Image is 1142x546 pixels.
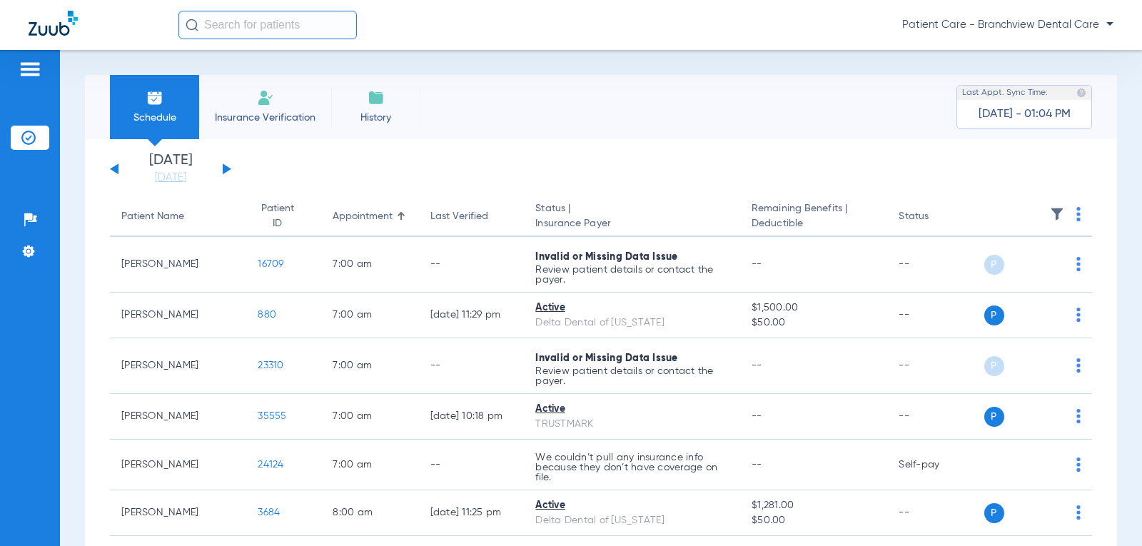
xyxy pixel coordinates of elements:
span: Invalid or Missing Data Issue [535,252,677,262]
p: Review patient details or contact the payer. [535,366,729,386]
span: Invalid or Missing Data Issue [535,353,677,363]
span: $1,500.00 [752,300,876,315]
div: Patient ID [258,201,297,231]
td: -- [419,237,525,293]
span: -- [752,411,762,421]
img: Schedule [146,89,163,106]
div: Appointment [333,209,407,224]
div: Appointment [333,209,393,224]
span: -- [752,360,762,370]
span: P [984,356,1004,376]
span: -- [752,259,762,269]
td: [PERSON_NAME] [110,490,246,536]
img: Zuub Logo [29,11,78,36]
span: $1,281.00 [752,498,876,513]
img: group-dot-blue.svg [1076,207,1081,221]
div: TRUSTMARK [535,417,729,432]
th: Status [887,197,984,237]
div: Active [535,498,729,513]
td: [PERSON_NAME] [110,293,246,338]
span: Insurance Verification [210,111,320,125]
span: 23310 [258,360,283,370]
img: Search Icon [186,19,198,31]
td: -- [887,490,984,536]
span: Patient Care - Branchview Dental Care [902,18,1113,32]
input: Search for patients [178,11,357,39]
td: 7:00 AM [321,237,418,293]
td: 7:00 AM [321,394,418,440]
th: Status | [524,197,740,237]
td: 8:00 AM [321,490,418,536]
span: -- [752,460,762,470]
td: [DATE] 11:29 PM [419,293,525,338]
img: group-dot-blue.svg [1076,308,1081,322]
img: History [368,89,385,106]
div: Patient Name [121,209,184,224]
img: hamburger-icon [19,61,41,78]
span: History [342,111,410,125]
th: Remaining Benefits | [740,197,887,237]
span: 16709 [258,259,283,269]
span: $50.00 [752,315,876,330]
span: Insurance Payer [535,216,729,231]
span: P [984,255,1004,275]
td: 7:00 AM [321,293,418,338]
div: Active [535,300,729,315]
div: Active [535,402,729,417]
div: Last Verified [430,209,513,224]
span: P [984,305,1004,325]
img: last sync help info [1076,88,1086,98]
div: Delta Dental of [US_STATE] [535,513,729,528]
div: Delta Dental of [US_STATE] [535,315,729,330]
a: [DATE] [128,171,213,185]
td: Self-pay [887,440,984,490]
td: 7:00 AM [321,338,418,394]
td: -- [887,237,984,293]
td: [PERSON_NAME] [110,338,246,394]
td: [PERSON_NAME] [110,237,246,293]
span: 880 [258,310,276,320]
td: -- [887,338,984,394]
td: -- [887,394,984,440]
span: Schedule [121,111,188,125]
span: 35555 [258,411,286,421]
span: P [984,407,1004,427]
img: filter.svg [1050,207,1064,221]
p: Review patient details or contact the payer. [535,265,729,285]
img: group-dot-blue.svg [1076,358,1081,373]
td: -- [419,440,525,490]
div: Last Verified [430,209,488,224]
span: Last Appt. Sync Time: [962,86,1048,100]
img: group-dot-blue.svg [1076,409,1081,423]
div: Patient Name [121,209,235,224]
td: 7:00 AM [321,440,418,490]
img: group-dot-blue.svg [1076,457,1081,472]
div: Patient ID [258,201,310,231]
span: [DATE] - 01:04 PM [979,107,1071,121]
td: -- [887,293,984,338]
td: [DATE] 10:18 PM [419,394,525,440]
img: Manual Insurance Verification [257,89,274,106]
td: [PERSON_NAME] [110,394,246,440]
td: -- [419,338,525,394]
iframe: Chat Widget [1071,477,1142,546]
span: 3684 [258,507,280,517]
img: group-dot-blue.svg [1076,257,1081,271]
span: $50.00 [752,513,876,528]
span: 24124 [258,460,283,470]
li: [DATE] [128,153,213,185]
td: [DATE] 11:25 PM [419,490,525,536]
p: We couldn’t pull any insurance info because they don’t have coverage on file. [535,453,729,482]
span: Deductible [752,216,876,231]
td: [PERSON_NAME] [110,440,246,490]
span: P [984,503,1004,523]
